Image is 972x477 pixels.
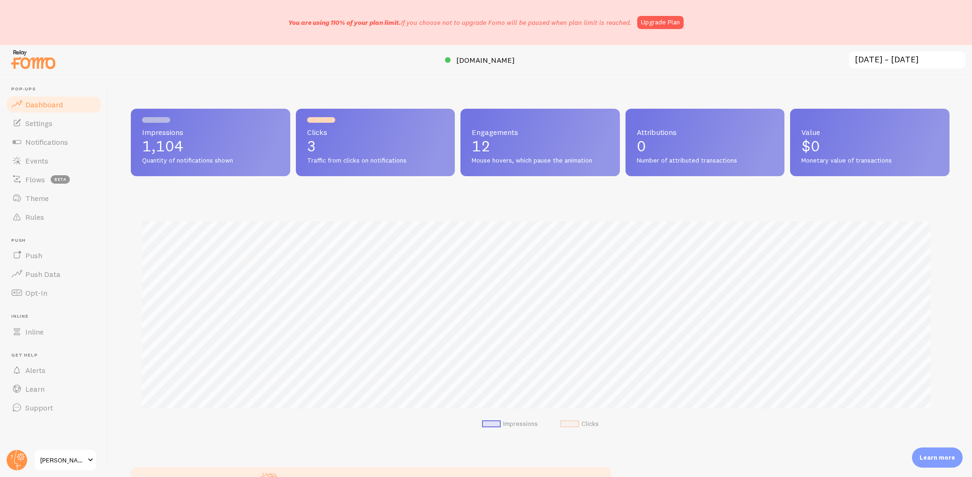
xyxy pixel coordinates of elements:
span: Traffic from clicks on notifications [307,157,444,165]
span: Learn [25,384,45,394]
span: Attributions [637,128,774,136]
p: 3 [307,139,444,154]
p: 12 [472,139,609,154]
span: Dashboard [25,100,63,109]
span: Push [25,251,42,260]
a: Opt-In [6,283,102,302]
span: Number of attributed transactions [637,157,774,165]
p: Learn more [919,453,955,462]
span: Pop-ups [11,86,102,92]
span: Monetary value of transactions [801,157,938,165]
span: Rules [25,212,44,222]
img: fomo-relay-logo-orange.svg [10,47,57,71]
a: Alerts [6,361,102,380]
span: Notifications [25,137,68,147]
span: Alerts [25,365,45,375]
a: Push [6,246,102,265]
span: Push [11,238,102,244]
p: 0 [637,139,774,154]
li: Impressions [482,420,538,428]
span: Get Help [11,352,102,358]
span: Impressions [142,128,279,136]
p: 1,104 [142,139,279,154]
a: Support [6,398,102,417]
span: You are using 110% of your plan limit. [288,18,401,27]
a: Flows beta [6,170,102,189]
span: Value [801,128,938,136]
p: If you choose not to upgrade Fomo will be paused when plan limit is reached. [288,18,632,27]
a: Upgrade Plan [637,16,684,29]
a: [PERSON_NAME] TOYS [34,449,97,471]
span: Support [25,403,53,412]
span: Push Data [25,269,60,279]
span: beta [51,175,70,184]
span: Mouse hovers, which pause the animation [472,157,609,165]
a: Push Data [6,265,102,283]
span: $0 [801,137,820,155]
a: Settings [6,114,102,133]
span: Theme [25,194,49,203]
span: Inline [11,313,102,320]
span: Settings [25,119,53,128]
span: Events [25,156,48,165]
span: Quantity of notifications shown [142,157,279,165]
span: Flows [25,175,45,184]
span: Clicks [307,128,444,136]
a: Notifications [6,133,102,151]
a: Theme [6,189,102,208]
a: Events [6,151,102,170]
div: Learn more [912,447,963,468]
a: Dashboard [6,95,102,114]
span: Engagements [472,128,609,136]
a: Rules [6,208,102,226]
span: Opt-In [25,288,47,298]
a: Inline [6,322,102,341]
a: Learn [6,380,102,398]
li: Clicks [560,420,599,428]
span: [PERSON_NAME] TOYS [40,455,85,466]
span: Inline [25,327,44,336]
